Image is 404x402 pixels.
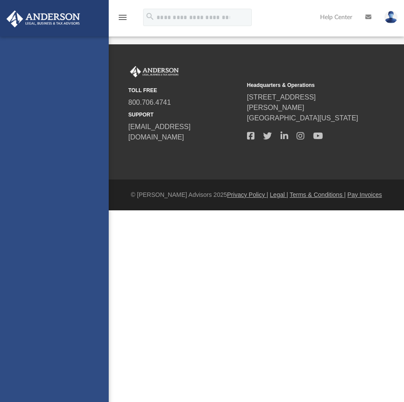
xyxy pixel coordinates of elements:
[128,99,171,106] a: 800.706.4741
[117,17,128,23] a: menu
[4,10,83,27] img: Anderson Advisors Platinum Portal
[247,93,316,111] a: [STREET_ADDRESS][PERSON_NAME]
[347,191,382,198] a: Pay Invoices
[128,111,241,119] small: SUPPORT
[247,114,358,122] a: [GEOGRAPHIC_DATA][US_STATE]
[128,86,241,94] small: TOLL FREE
[270,191,288,198] a: Legal |
[117,12,128,23] i: menu
[128,123,190,141] a: [EMAIL_ADDRESS][DOMAIN_NAME]
[247,81,360,89] small: Headquarters & Operations
[128,66,180,77] img: Anderson Advisors Platinum Portal
[145,12,155,21] i: search
[109,190,404,199] div: © [PERSON_NAME] Advisors 2025
[227,191,268,198] a: Privacy Policy |
[384,11,397,23] img: User Pic
[290,191,346,198] a: Terms & Conditions |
